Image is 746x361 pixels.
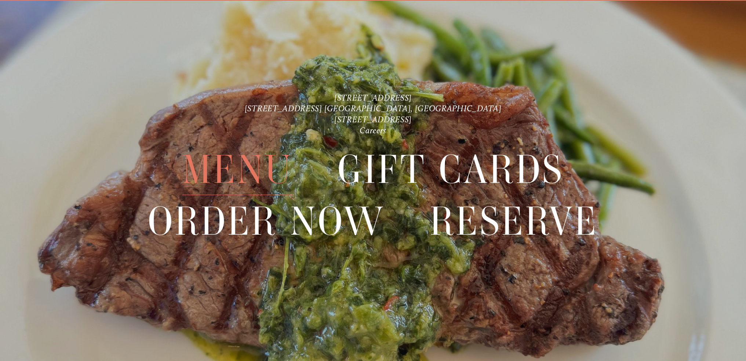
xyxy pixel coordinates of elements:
[334,93,412,103] a: [STREET_ADDRESS]
[148,196,385,247] span: Order Now
[334,114,412,124] a: [STREET_ADDRESS]
[360,125,386,136] a: Careers
[430,196,598,246] a: Reserve
[182,144,293,195] a: Menu
[245,104,502,114] a: [STREET_ADDRESS] [GEOGRAPHIC_DATA], [GEOGRAPHIC_DATA]
[338,144,564,195] a: Gift Cards
[148,196,385,246] a: Order Now
[430,196,598,247] span: Reserve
